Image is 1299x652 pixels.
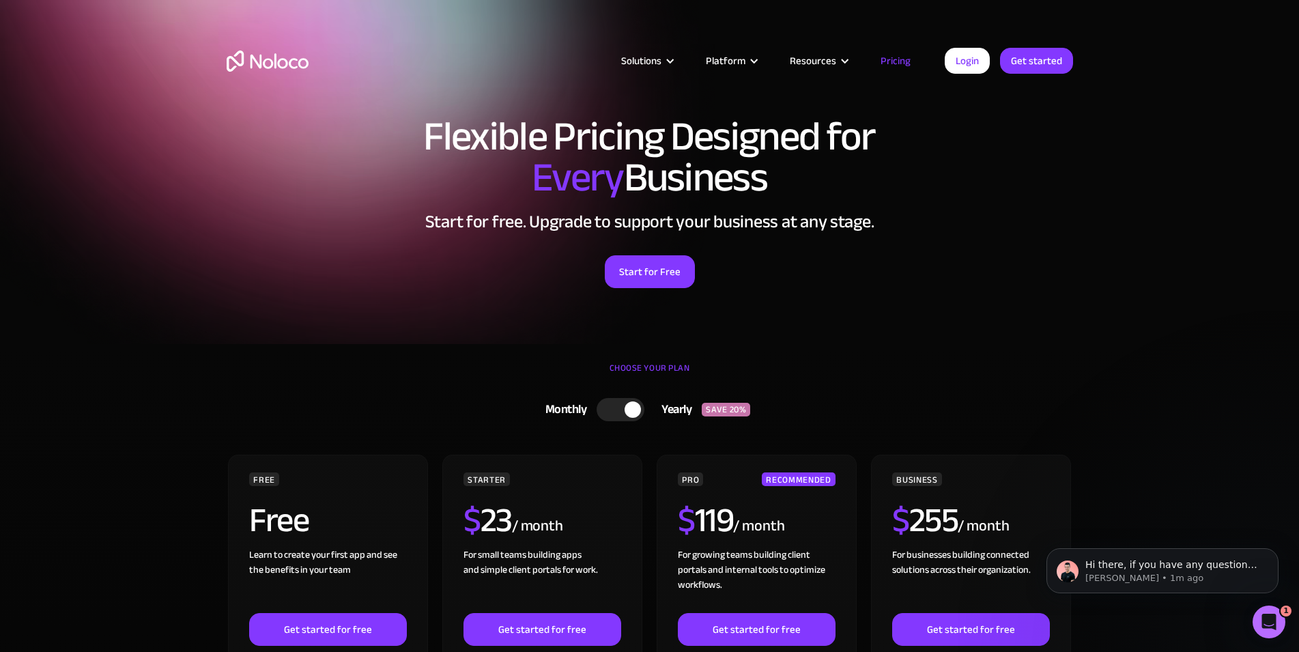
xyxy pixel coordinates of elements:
[863,52,928,70] a: Pricing
[604,52,689,70] div: Solutions
[790,52,836,70] div: Resources
[227,51,309,72] a: home
[249,548,406,613] div: Learn to create your first app and see the benefits in your team ‍
[644,399,702,420] div: Yearly
[733,515,784,537] div: / month
[463,472,509,486] div: STARTER
[532,139,624,216] span: Every
[689,52,773,70] div: Platform
[605,255,695,288] a: Start for Free
[1281,606,1291,616] span: 1
[1000,48,1073,74] a: Get started
[892,613,1049,646] a: Get started for free
[463,488,481,552] span: $
[1026,520,1299,615] iframe: Intercom notifications message
[945,48,990,74] a: Login
[773,52,863,70] div: Resources
[958,515,1009,537] div: / month
[892,488,909,552] span: $
[892,472,941,486] div: BUSINESS
[227,212,1073,232] h2: Start for free. Upgrade to support your business at any stage.
[249,613,406,646] a: Get started for free
[227,358,1073,392] div: CHOOSE YOUR PLAN
[678,503,733,537] h2: 119
[892,503,958,537] h2: 255
[678,472,703,486] div: PRO
[706,52,745,70] div: Platform
[702,403,750,416] div: SAVE 20%
[512,515,563,537] div: / month
[227,116,1073,198] h1: Flexible Pricing Designed for Business
[463,548,620,613] div: For small teams building apps and simple client portals for work. ‍
[621,52,661,70] div: Solutions
[463,503,512,537] h2: 23
[678,613,835,646] a: Get started for free
[249,472,279,486] div: FREE
[528,399,597,420] div: Monthly
[1253,606,1285,638] iframe: Intercom live chat
[892,548,1049,613] div: For businesses building connected solutions across their organization. ‍
[249,503,309,537] h2: Free
[463,613,620,646] a: Get started for free
[678,488,695,552] span: $
[678,548,835,613] div: For growing teams building client portals and internal tools to optimize workflows.
[762,472,835,486] div: RECOMMENDED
